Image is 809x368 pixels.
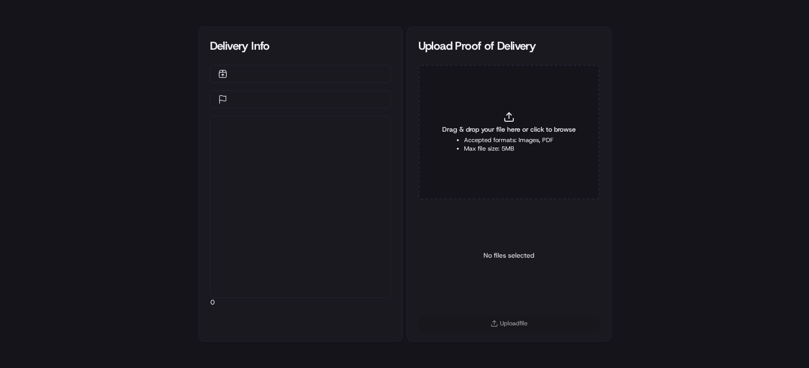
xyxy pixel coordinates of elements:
[464,136,554,144] li: Accepted formats: Images, PDF
[483,251,534,260] p: No files selected
[418,38,600,54] div: Upload Proof of Delivery
[442,125,576,134] span: Drag & drop your file here or click to browse
[210,38,391,54] div: Delivery Info
[464,144,554,153] li: Max file size: 5MB
[210,117,391,297] div: 0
